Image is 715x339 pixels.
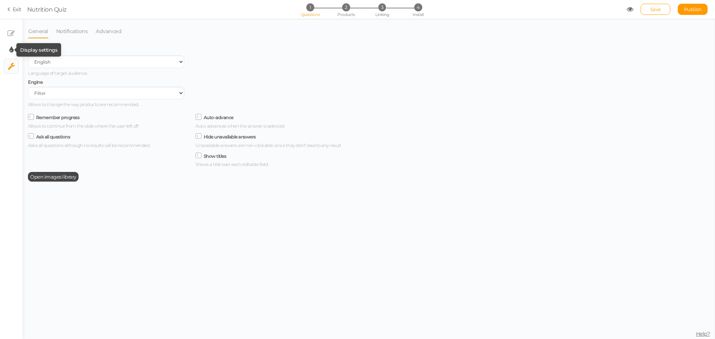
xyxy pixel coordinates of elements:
label: Remember progress [36,115,80,120]
div: Save [641,4,670,15]
span: Save [650,6,661,12]
label: Hide unavailable answers [204,134,256,140]
li: Display settings [4,42,19,57]
span: Open images library [30,174,76,180]
span: Language of target audience. [28,70,88,76]
span: Allows to change the way products are recommended. [28,102,139,107]
span: Publish [684,6,702,12]
span: Engine [28,79,42,85]
label: Auto-advance [204,115,233,120]
span: 3 [378,3,386,11]
span: 4 [414,3,422,11]
span: Allows to continue from the slide where the user left off. [28,123,139,129]
span: Shows a title over each editable field. [196,161,268,167]
a: Notifications [56,24,88,38]
span: Products [337,12,355,17]
span: Help? [696,330,710,337]
div: Nutrition Quiz [27,5,67,14]
a: General [28,24,48,38]
a: Display settings [4,43,18,57]
span: Install [413,12,423,17]
label: Show titles [204,153,226,159]
span: Linking [375,12,389,17]
span: Asks all questions although no results will be recommended. [28,143,150,148]
span: Unavailable answers are non-clickable, since they don’t lead to any result. [196,143,342,148]
span: 1 [306,3,314,11]
li: 4 Install [401,3,435,11]
span: Auto-advances when the answer is selected. [196,123,285,129]
li: 3 Linking [365,3,400,11]
span: 2 [342,3,350,11]
li: 1 Questions [293,3,327,11]
tip-tip: Display settings [20,47,57,53]
a: Exit [7,6,22,13]
li: 2 Products [329,3,363,11]
a: Advanced [95,24,122,38]
span: Questions [301,12,320,17]
label: Ask all questions [36,134,70,140]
